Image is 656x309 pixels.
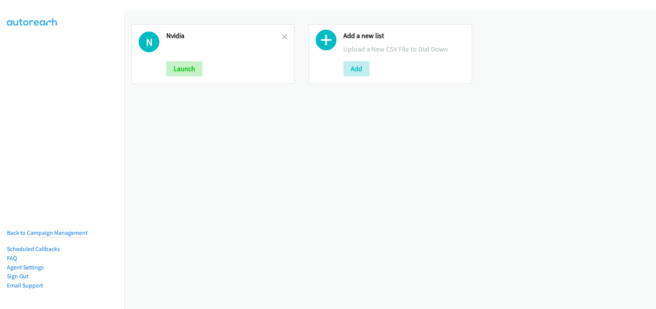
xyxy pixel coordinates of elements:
[7,282,43,289] a: Email Support
[7,264,44,271] a: Agent Settings
[591,276,650,303] iframe: Checklist
[343,32,464,40] h2: Add a new list
[7,229,88,236] a: Back to Campaign Management
[166,61,202,76] button: Launch
[139,32,159,52] h1: N
[343,61,369,76] button: Add
[7,245,60,253] a: Scheduled Callbacks
[634,124,656,185] iframe: Resource Center
[343,44,464,54] p: Upload a New CSV File to Dial Down
[7,254,17,262] a: FAQ
[166,32,282,40] h2: Nvidia
[7,272,28,280] a: Sign Out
